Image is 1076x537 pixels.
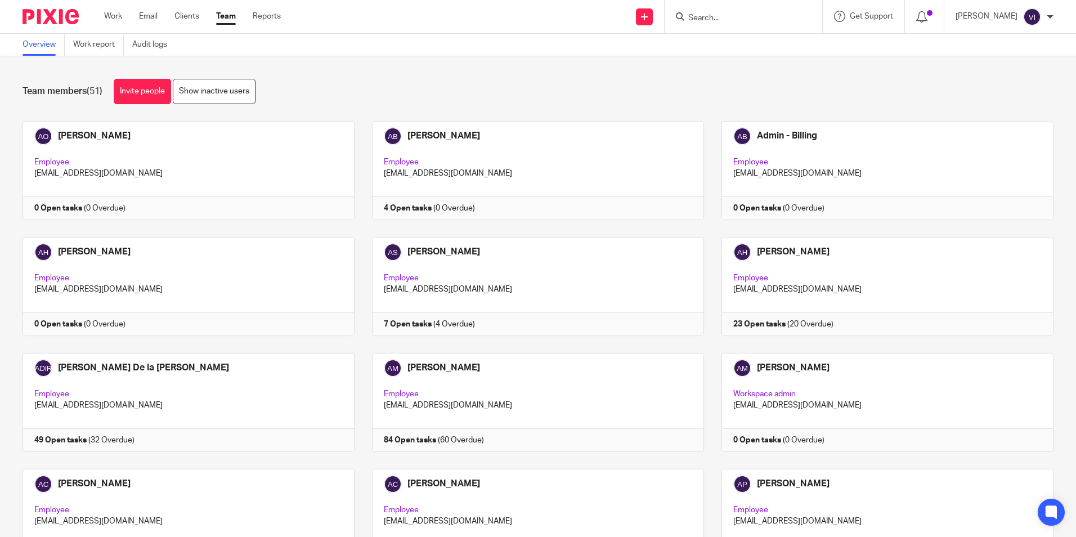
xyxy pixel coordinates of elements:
[253,11,281,22] a: Reports
[23,9,79,24] img: Pixie
[216,11,236,22] a: Team
[1023,8,1041,26] img: svg%3E
[174,11,199,22] a: Clients
[132,34,176,56] a: Audit logs
[956,11,1017,22] p: [PERSON_NAME]
[73,34,124,56] a: Work report
[23,34,65,56] a: Overview
[687,14,788,24] input: Search
[173,79,255,104] a: Show inactive users
[850,12,893,20] span: Get Support
[23,86,102,97] h1: Team members
[87,87,102,96] span: (51)
[114,79,171,104] a: Invite people
[139,11,158,22] a: Email
[104,11,122,22] a: Work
